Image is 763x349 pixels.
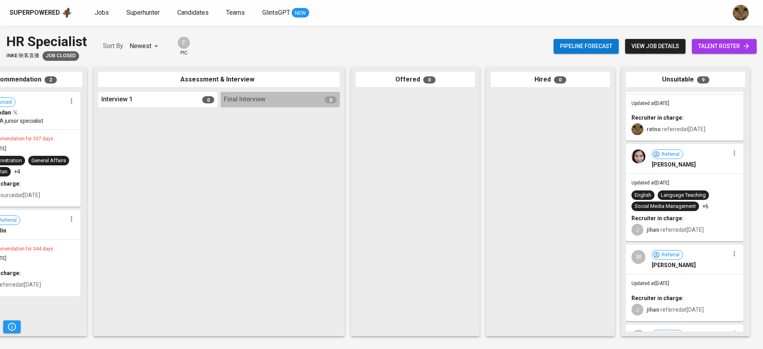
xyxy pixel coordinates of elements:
[10,8,60,17] div: Superpowered
[325,96,337,103] span: 0
[177,8,210,18] a: Candidates
[631,215,684,221] b: Recruiter in charge:
[631,123,643,135] img: ec6c0910-f960-4a00-a8f8-c5744e41279e.jpg
[626,244,744,321] div: WReferral[PERSON_NAME]Updated at[DATE]Recruiter in charge:Jjihan referredat[DATE]
[423,76,436,83] span: 0
[262,9,290,16] span: GlintsGPT
[733,5,749,21] img: ec6c0910-f960-4a00-a8f8-c5744e41279e.jpg
[14,168,20,176] p: +4
[626,144,744,241] div: Referral[PERSON_NAME]Updated at[DATE]EnglishLanguage TeachingSocial Media Management+6Recruiter i...
[177,9,209,16] span: Candidates
[697,76,709,83] span: 9
[631,101,669,106] span: Updated at [DATE]
[647,227,704,233] span: referred at [DATE]
[262,8,309,18] a: GlintsGPT NEW
[631,41,679,51] span: view job details
[98,72,340,87] div: Assessment & Interview
[560,41,612,51] span: Pipeline forecast
[661,192,706,199] div: Language Teaching
[702,202,709,210] p: +6
[554,76,566,83] span: 0
[658,251,683,259] span: Referral
[631,224,643,236] div: J
[31,157,66,165] div: General Affairs
[95,8,110,18] a: Jobs
[631,114,684,121] b: Recruiter in charge:
[635,192,651,199] div: English
[292,9,309,17] span: NEW
[126,8,161,18] a: Superhunter
[226,8,246,18] a: Teams
[177,36,191,50] div: F
[647,126,661,132] b: retno
[95,9,109,16] span: Jobs
[631,250,645,264] div: W
[626,64,744,141] div: Updated at[DATE]Recruiter in charge:retno referredat[DATE]
[177,36,191,56] div: pic
[554,39,619,54] button: Pipeline forecast
[103,41,123,51] p: Sort By
[130,39,161,54] div: Newest
[491,72,610,87] div: Hired
[62,7,72,19] img: app logo
[647,227,659,233] b: jihan
[635,203,696,210] div: Social Media Management
[647,306,659,313] b: jihan
[652,161,696,169] span: [PERSON_NAME]
[101,95,133,104] span: Interview 1
[658,331,683,339] span: Referral
[45,76,57,83] span: 2
[625,39,686,54] button: view job details
[356,72,475,87] div: Offered
[658,151,683,158] span: Referral
[698,41,750,51] span: talent roster
[631,304,643,316] div: J
[10,7,72,19] a: Superpoweredapp logo
[631,295,684,301] b: Recruiter in charge:
[647,126,705,132] span: referred at [DATE]
[6,52,39,60] span: Inke 映客直播
[3,320,21,333] button: Pipeline Triggers
[226,9,245,16] span: Teams
[652,261,696,269] span: [PERSON_NAME]
[224,95,265,104] span: Final Interview
[626,72,745,87] div: Unsuitable
[130,41,151,51] p: Newest
[631,330,645,344] div: W
[12,109,18,116] img: magic_wand.svg
[631,281,669,286] span: Updated at [DATE]
[692,39,757,54] a: talent roster
[202,96,214,103] span: 0
[43,51,79,61] div: Unable to source suitable candidates after 14 days
[43,52,79,60] span: Job Closed
[647,306,704,313] span: referred at [DATE]
[631,149,645,163] img: 2c577384a2d391f2f49560ef093dc917.jpg
[6,32,87,51] div: HR Specialist
[126,9,160,16] span: Superhunter
[631,180,669,186] span: Updated at [DATE]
